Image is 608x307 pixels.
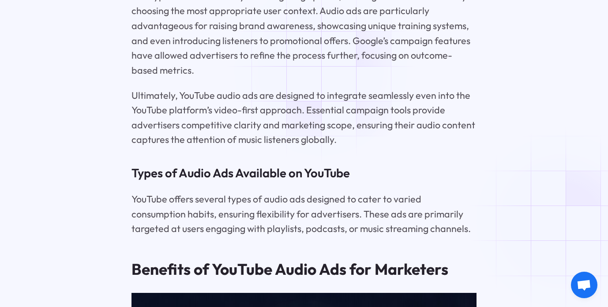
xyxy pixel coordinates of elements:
a: Open chat [571,272,597,298]
p: Ultimately, YouTube audio ads are designed to integrate seamlessly even into the YouTube platform... [131,88,477,147]
p: YouTube offers several types of audio ads designed to cater to varied consumption habits, ensurin... [131,192,477,236]
h2: Benefits of YouTube Audio Ads for Marketers [131,260,477,279]
h3: Types of Audio Ads Available on YouTube [131,165,477,181]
